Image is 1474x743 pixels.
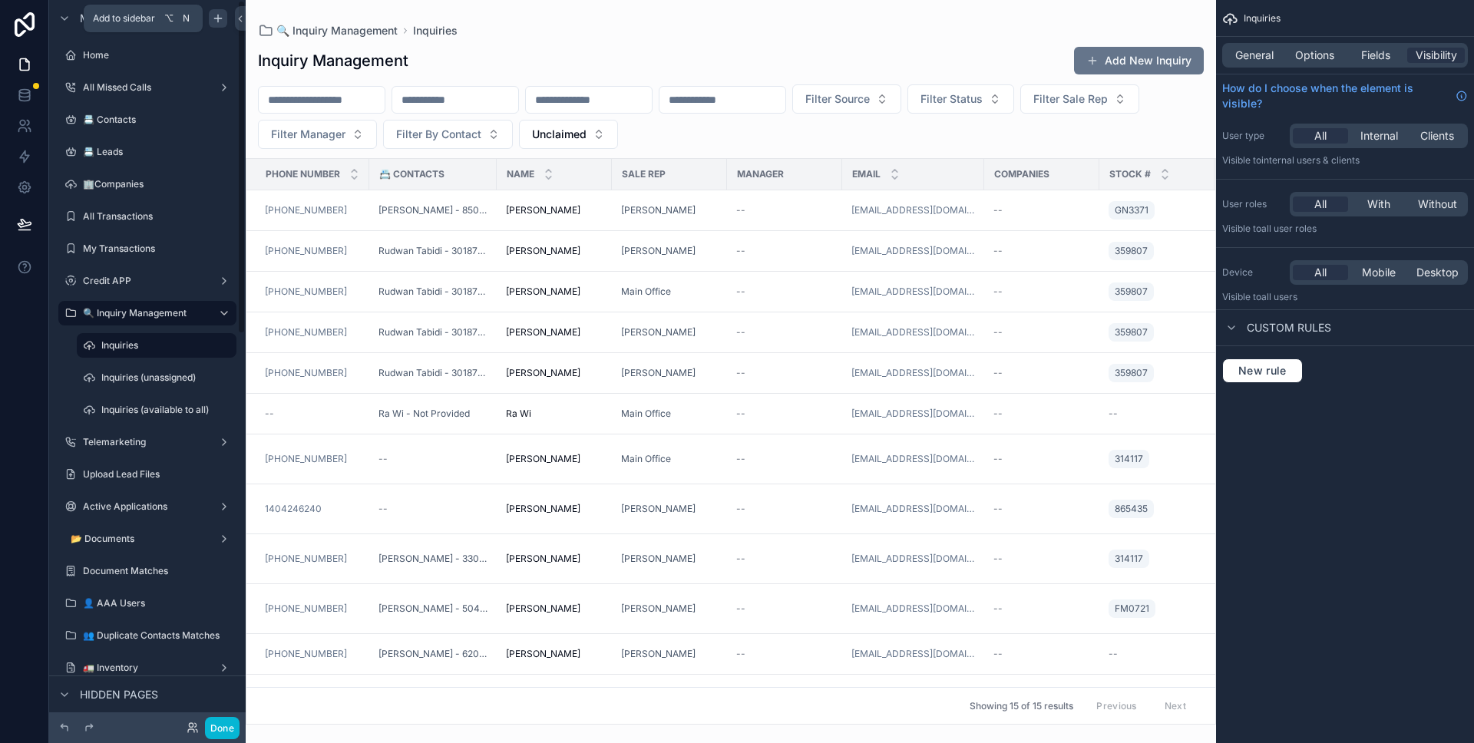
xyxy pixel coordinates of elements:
a: Inquiries [77,333,236,358]
label: Inquiries (available to all) [101,404,233,416]
a: My Transactions [58,236,236,261]
span: Internal users & clients [1261,154,1360,166]
span: Fields [1361,48,1390,63]
a: Active Applications [58,494,236,519]
a: 📂 Documents [58,527,236,551]
span: ⌥ [163,12,175,25]
span: Phone Number [266,168,340,180]
span: Inquiries [1244,12,1281,25]
label: 📇 Leads [83,146,233,158]
label: User type [1222,130,1284,142]
a: Home [58,43,236,68]
a: 👥 Duplicate Contacts Matches [58,623,236,648]
label: Telemarketing [83,436,212,448]
label: My Transactions [83,243,233,255]
a: How do I choose when the element is visible? [1222,81,1468,111]
a: 🚛 Inventory [58,655,236,680]
span: 📇 Contacts [379,168,445,180]
label: Device [1222,266,1284,279]
span: All [1314,265,1327,280]
span: N [180,12,192,25]
label: Inquiries [101,339,227,352]
span: Name [507,168,534,180]
label: All Missed Calls [83,81,212,94]
span: Mobile [1362,265,1396,280]
span: Clients [1420,128,1454,144]
a: All Missed Calls [58,75,236,100]
span: Internal [1360,128,1398,144]
p: Visible to [1222,223,1468,235]
button: Done [205,717,240,739]
span: Menu [80,11,112,26]
label: Credit APP [83,275,212,287]
label: 🏢Companies [83,178,233,190]
span: Manager [737,168,784,180]
label: 📇 Contacts [83,114,233,126]
span: Custom rules [1247,320,1331,335]
a: All Transactions [58,204,236,229]
span: Hidden pages [80,687,158,702]
p: Visible to [1222,291,1468,303]
span: Companies [994,168,1049,180]
a: Credit APP [58,269,236,293]
a: 📇 Leads [58,140,236,164]
span: Sale Rep [622,168,666,180]
a: 📇 Contacts [58,107,236,132]
a: Telemarketing [58,430,236,454]
span: General [1235,48,1274,63]
label: 📂 Documents [71,533,212,545]
span: All user roles [1261,223,1317,234]
a: Document Matches [58,559,236,583]
p: Visible to [1222,154,1468,167]
label: Upload Lead Files [83,468,233,480]
a: 👤 AAA Users [58,591,236,616]
span: All [1314,196,1327,212]
span: All [1314,128,1327,144]
span: Stock # [1109,168,1151,180]
a: Inquiries (available to all) [77,398,236,422]
label: Active Applications [83,500,212,513]
label: 🚛 Inventory [83,662,212,674]
label: 🔍 Inquiry Management [83,307,206,319]
button: New rule [1222,358,1303,383]
label: Home [83,49,233,61]
span: Options [1295,48,1334,63]
label: 👤 AAA Users [83,597,233,609]
a: 🏢Companies [58,172,236,196]
a: Inquiries (unassigned) [77,365,236,390]
span: How do I choose when the element is visible? [1222,81,1449,111]
label: All Transactions [83,210,233,223]
label: 👥 Duplicate Contacts Matches [83,629,233,642]
label: Inquiries (unassigned) [101,371,233,384]
label: User roles [1222,198,1284,210]
span: New rule [1232,364,1293,378]
a: Upload Lead Files [58,462,236,487]
span: Showing 15 of 15 results [970,700,1073,712]
span: Email [852,168,881,180]
span: Desktop [1416,265,1459,280]
span: Without [1418,196,1457,212]
span: With [1367,196,1390,212]
label: Document Matches [83,565,233,577]
span: Add to sidebar [93,12,155,25]
a: 🔍 Inquiry Management [58,301,236,325]
span: Visibility [1416,48,1457,63]
span: all users [1261,291,1297,302]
